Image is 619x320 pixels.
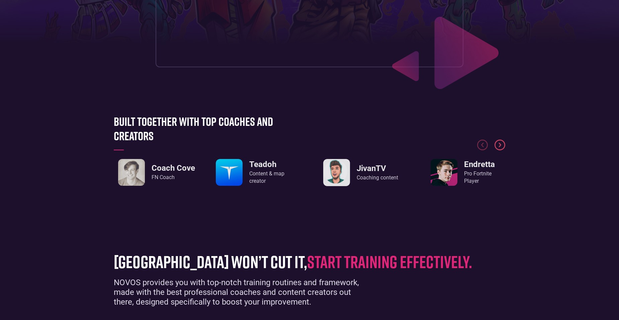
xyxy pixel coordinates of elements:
[114,278,371,307] div: NOVOS provides you with top-notch training routines and framework, made with the best professiona...
[216,159,301,186] div: 7 / 8
[307,251,472,272] span: start training effectively.
[477,140,488,156] div: Previous slide
[152,174,195,181] div: FN Coach
[431,159,495,186] a: EndrettaPro FortnitePlayer
[118,159,195,186] a: Coach CoveFN Coach
[249,170,301,185] div: Content & map creator
[464,170,495,185] div: Pro Fortnite Player
[318,159,403,186] div: 8 / 8
[495,140,505,150] div: Next slide
[114,252,495,271] h1: [GEOGRAPHIC_DATA] won’t cut it,
[420,159,505,186] div: 1 / 8
[152,163,195,173] h3: Coach Cove
[323,159,398,186] a: JivanTVCoaching content
[464,160,495,169] h3: Endretta
[495,140,505,156] div: Next slide
[357,174,398,181] div: Coaching content
[216,159,301,186] a: TeadohContent & map creator
[249,160,301,169] h3: Teadoh
[357,164,398,173] h3: JivanTV
[114,159,199,186] div: 6 / 8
